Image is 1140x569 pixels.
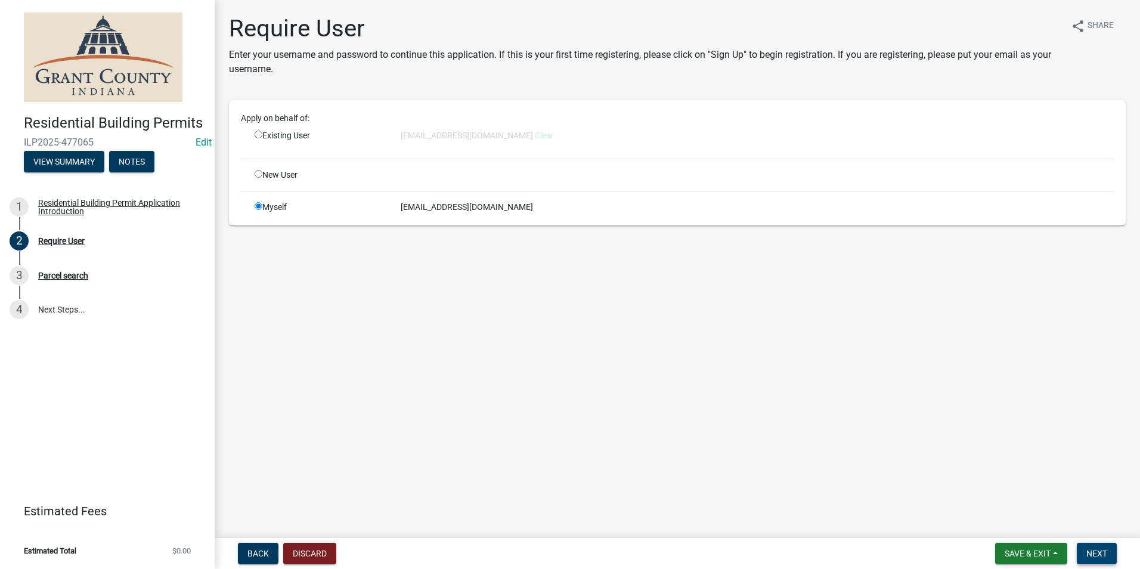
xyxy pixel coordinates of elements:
[1005,549,1051,558] span: Save & Exit
[246,169,392,181] div: New User
[238,543,278,564] button: Back
[995,543,1067,564] button: Save & Exit
[172,547,191,555] span: $0.00
[247,549,269,558] span: Back
[24,137,191,148] span: ILP2025-477065
[392,201,1123,214] div: [EMAIL_ADDRESS][DOMAIN_NAME]
[109,157,154,167] wm-modal-confirm: Notes
[38,271,88,280] div: Parcel search
[1071,19,1085,33] i: share
[24,115,205,132] h4: Residential Building Permits
[232,112,1123,125] div: Apply on behalf of:
[246,201,392,214] div: Myself
[24,547,76,555] span: Estimated Total
[246,129,392,149] div: Existing User
[38,199,196,215] div: Residential Building Permit Application Introduction
[229,14,1061,43] h1: Require User
[10,266,29,285] div: 3
[196,137,212,148] a: Edit
[10,499,196,523] a: Estimated Fees
[229,48,1061,76] p: Enter your username and password to continue this application. If this is your first time registe...
[283,543,336,564] button: Discard
[109,151,154,172] button: Notes
[10,231,29,251] div: 2
[10,300,29,319] div: 4
[1061,14,1123,38] button: shareShare
[196,137,212,148] wm-modal-confirm: Edit Application Number
[38,237,85,245] div: Require User
[1086,549,1107,558] span: Next
[24,157,104,167] wm-modal-confirm: Summary
[24,151,104,172] button: View Summary
[10,197,29,217] div: 1
[24,13,182,102] img: Grant County, Indiana
[1077,543,1117,564] button: Next
[1088,19,1114,33] span: Share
